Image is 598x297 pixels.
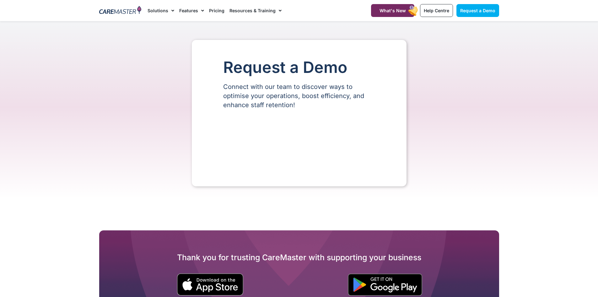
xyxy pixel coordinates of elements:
iframe: Form 0 [223,120,375,168]
span: Help Centre [424,8,449,13]
h1: Request a Demo [223,59,375,76]
img: CareMaster Logo [99,6,142,15]
img: "Get is on" Black Google play button. [348,274,422,296]
a: Help Centre [420,4,453,17]
h2: Thank you for trusting CareMaster with supporting your business [99,252,499,262]
p: Connect with our team to discover ways to optimise your operations, boost efficiency, and enhance... [223,82,375,110]
a: Request a Demo [456,4,499,17]
span: Request a Demo [460,8,495,13]
a: What's New [371,4,414,17]
img: small black download on the apple app store button. [177,273,244,296]
span: What's New [380,8,406,13]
